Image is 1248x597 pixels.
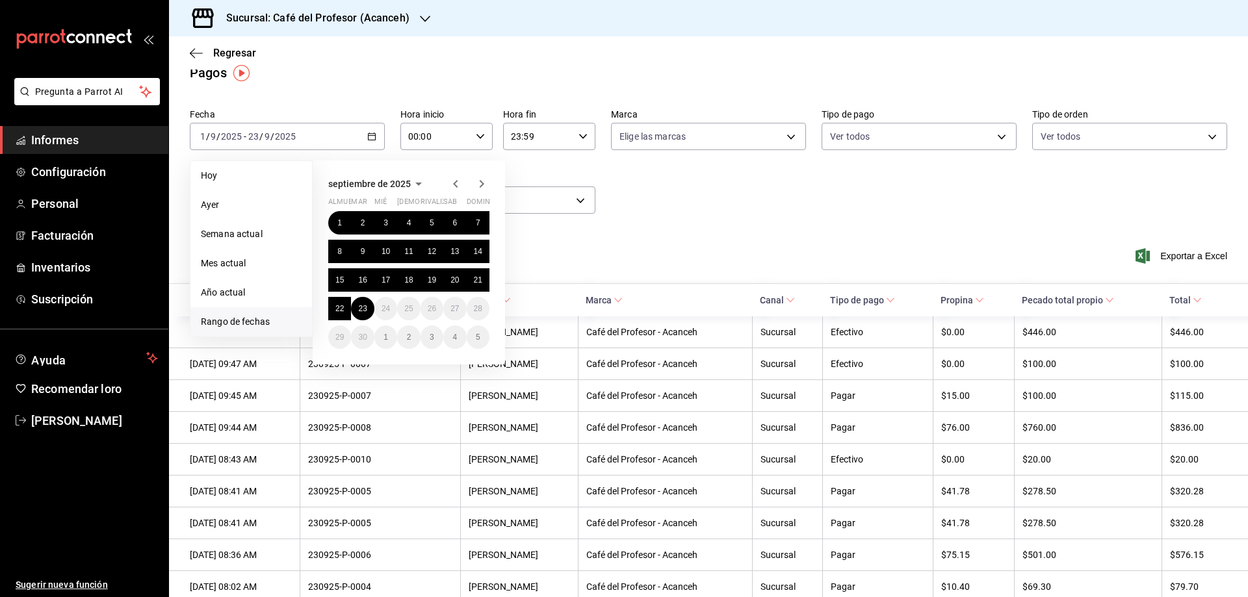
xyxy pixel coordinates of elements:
font: 4 [407,218,411,227]
font: Sucursal [760,550,796,560]
font: $79.70 [1170,581,1199,592]
font: 16 [358,275,367,285]
font: 3 [383,218,388,227]
font: $41.78 [941,486,970,496]
font: Pagar [831,422,855,433]
button: 18 de septiembre de 2025 [397,268,420,292]
font: 20 [450,275,459,285]
font: Suscripción [31,292,93,306]
font: [DATE] 09:47 AM [190,359,257,369]
input: -- [264,131,270,142]
button: 30 de septiembre de 2025 [351,325,374,349]
abbr: 6 de septiembre de 2025 [452,218,457,227]
abbr: 27 de septiembre de 2025 [450,304,459,313]
font: $69.30 [1022,581,1051,592]
font: / [259,131,263,142]
font: 23 [358,304,367,313]
abbr: 23 de septiembre de 2025 [358,304,367,313]
font: Sucursal [760,390,796,401]
button: Exportar a Excel [1138,248,1227,264]
font: Efectivo [831,454,863,464]
font: [DATE] 09:44 AM [190,422,257,433]
abbr: miércoles [374,197,387,211]
font: Año actual [201,287,245,298]
abbr: 21 de septiembre de 2025 [474,275,482,285]
font: $760.00 [1022,422,1056,433]
font: Café del Profesor - Acanceh [586,550,697,560]
abbr: 12 de septiembre de 2025 [428,247,436,256]
font: Pagar [831,550,855,560]
abbr: 24 de septiembre de 2025 [382,304,390,313]
font: [DATE] 08:41 AM [190,518,257,528]
font: Pregunta a Parrot AI [35,86,123,97]
font: [PERSON_NAME] [469,486,538,496]
button: 15 de septiembre de 2025 [328,268,351,292]
font: $278.50 [1022,486,1056,496]
font: 14 [474,247,482,256]
button: 7 de septiembre de 2025 [467,211,489,235]
font: Efectivo [831,327,863,337]
font: Tipo de orden [1032,109,1088,120]
font: $20.00 [1170,454,1199,464]
font: [PERSON_NAME] [469,518,538,528]
font: Informes [31,133,79,147]
button: 29 de septiembre de 2025 [328,325,351,349]
font: Facturación [31,229,94,242]
abbr: 13 de septiembre de 2025 [450,247,459,256]
button: 5 de octubre de 2025 [467,325,489,349]
img: Marcador de información sobre herramientas [233,65,250,81]
font: Café del Profesor - Acanceh [586,422,697,433]
input: -- [210,131,216,142]
button: 3 de octubre de 2025 [421,325,443,349]
font: 230925-P-0010 [308,454,371,464]
abbr: 14 de septiembre de 2025 [474,247,482,256]
button: 13 de septiembre de 2025 [443,240,466,263]
button: 2 de octubre de 2025 [397,325,420,349]
font: Elige las marcas [619,131,686,142]
button: Regresar [190,47,256,59]
font: mar [351,197,367,206]
abbr: 17 de septiembre de 2025 [382,275,390,285]
button: 23 de septiembre de 2025 [351,297,374,320]
abbr: 29 de septiembre de 2025 [335,333,344,342]
button: 10 de septiembre de 2025 [374,240,397,263]
button: septiembre de 2025 [328,176,426,192]
button: 12 de septiembre de 2025 [421,240,443,263]
button: 6 de septiembre de 2025 [443,211,466,235]
input: ---- [274,131,296,142]
button: 1 de septiembre de 2025 [328,211,351,235]
abbr: domingo [467,197,498,211]
a: Pregunta a Parrot AI [9,94,160,108]
span: Canal [760,294,795,305]
span: Propina [941,294,984,305]
font: / [270,131,274,142]
font: Sucursal [760,486,796,496]
font: $115.00 [1170,390,1204,401]
font: 17 [382,275,390,285]
font: 22 [335,304,344,313]
font: $320.28 [1170,486,1204,496]
font: [DATE] 08:41 AM [190,486,257,496]
font: dominio [467,197,498,206]
font: Ver todos [1041,131,1080,142]
font: 24 [382,304,390,313]
font: Hora fin [503,109,536,120]
font: Café del Profesor - Acanceh [586,359,697,369]
font: $278.50 [1022,518,1056,528]
font: Hoy [201,170,217,181]
font: Sucursal [760,454,796,464]
font: 11 [404,247,413,256]
font: Semana actual [201,229,263,239]
abbr: 9 de septiembre de 2025 [361,247,365,256]
font: $446.00 [1022,327,1056,337]
button: 16 de septiembre de 2025 [351,268,374,292]
font: Café del Profesor - Acanceh [586,518,697,528]
span: Total [1169,294,1202,305]
font: $320.28 [1170,518,1204,528]
font: Pagar [831,486,855,496]
span: Pecado total propio [1022,294,1114,305]
button: 14 de septiembre de 2025 [467,240,489,263]
abbr: 19 de septiembre de 2025 [428,275,436,285]
font: $446.00 [1170,327,1204,337]
font: [DATE] 08:43 AM [190,454,257,464]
